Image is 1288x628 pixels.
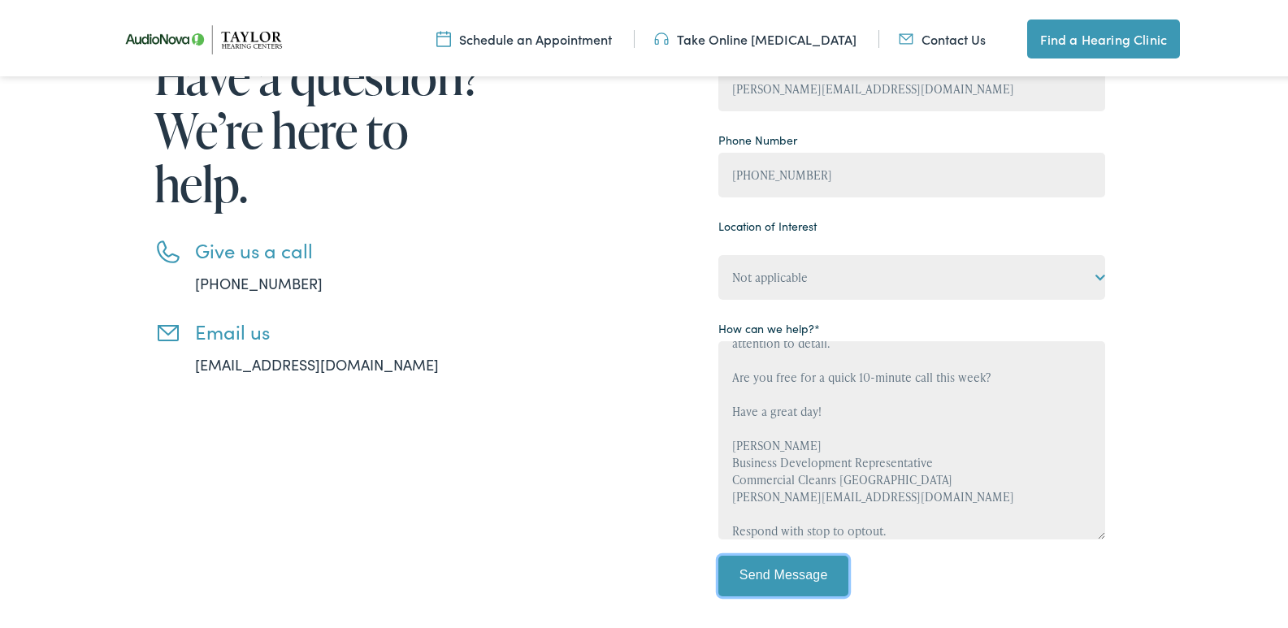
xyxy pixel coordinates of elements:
input: example@gmail.com [718,63,1105,108]
label: How can we help? [718,317,820,334]
input: Send Message [718,552,848,593]
img: utility icon [654,27,669,45]
h3: Give us a call [195,236,488,259]
a: Find a Hearing Clinic [1027,16,1180,55]
img: utility icon [899,27,913,45]
a: Contact Us [899,27,986,45]
a: Schedule an Appointment [436,27,612,45]
h3: Email us [195,317,488,340]
a: [PHONE_NUMBER] [195,270,323,290]
input: (XXX) XXX - XXXX [718,149,1105,194]
a: [EMAIL_ADDRESS][DOMAIN_NAME] [195,351,439,371]
label: Location of Interest [718,214,817,232]
img: utility icon [436,27,451,45]
label: Phone Number [718,128,797,145]
a: Take Online [MEDICAL_DATA] [654,27,856,45]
